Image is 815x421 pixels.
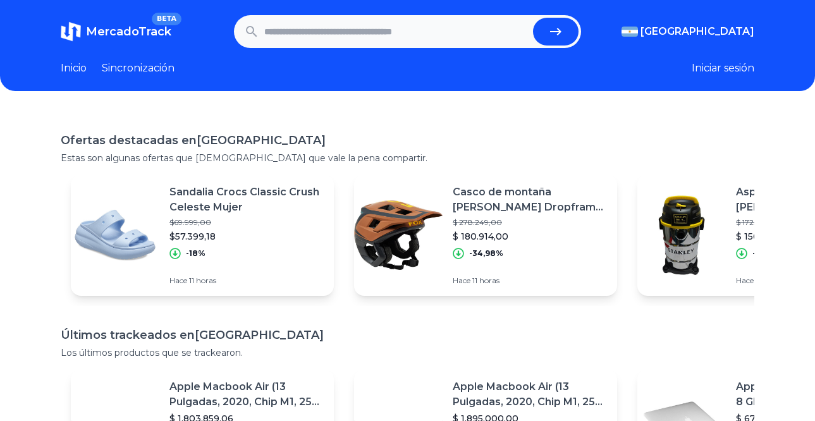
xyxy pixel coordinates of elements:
img: Imagen destacada [71,191,159,279]
font: MercadoTrack [86,25,171,39]
font: [GEOGRAPHIC_DATA] [640,25,754,37]
font: Hace [169,276,187,285]
font: Los últimos productos que se trackearon. [61,347,243,358]
font: -18% [186,248,205,258]
button: Iniciar sesión [692,61,754,76]
font: $57.399,18 [169,231,216,242]
button: [GEOGRAPHIC_DATA] [622,24,754,39]
font: Últimos trackeados en [61,328,195,342]
font: Estas son algunas ofertas que [DEMOGRAPHIC_DATA] que vale la pena compartir. [61,152,427,164]
font: Inicio [61,62,87,74]
img: MercadoTrack [61,21,81,42]
font: Sincronización [102,62,175,74]
img: Argentina [622,27,638,37]
a: Imagen destacadaSandalia Crocs Classic Crush Celeste Mujer$69.999,00$57.399,18-18%Hace 11 horas [71,174,334,296]
font: [GEOGRAPHIC_DATA] [197,133,326,147]
font: $69.999,00 [169,217,211,227]
font: Ofertas destacadas en [61,133,197,147]
font: 11 horas [189,276,216,285]
img: Imagen destacada [637,191,726,279]
a: Sincronización [102,61,175,76]
font: Sandalia Crocs Classic Crush Celeste Mujer [169,186,319,213]
font: Iniciar sesión [692,62,754,74]
font: BETA [157,15,176,23]
font: -34,98% [469,248,503,258]
font: [GEOGRAPHIC_DATA] [195,328,324,342]
font: $ 156.790,00 [736,231,793,242]
img: Imagen destacada [354,191,443,279]
font: 11 horas [472,276,499,285]
font: -9,09% [752,248,781,258]
font: Hace [453,276,470,285]
font: Hace [736,276,754,285]
font: $ 278.249,00 [453,217,502,227]
a: MercadoTrackBETA [61,21,171,42]
font: $ 180.914,00 [453,231,508,242]
font: Casco de montaña [PERSON_NAME] Dropframe Pro Dvide [453,186,603,228]
a: Imagen destacadaCasco de montaña [PERSON_NAME] Dropframe Pro Dvide$ 278.249,00$ 180.914,00-34,98%... [354,174,617,296]
font: $ 172.469,00 [736,217,783,227]
a: Inicio [61,61,87,76]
